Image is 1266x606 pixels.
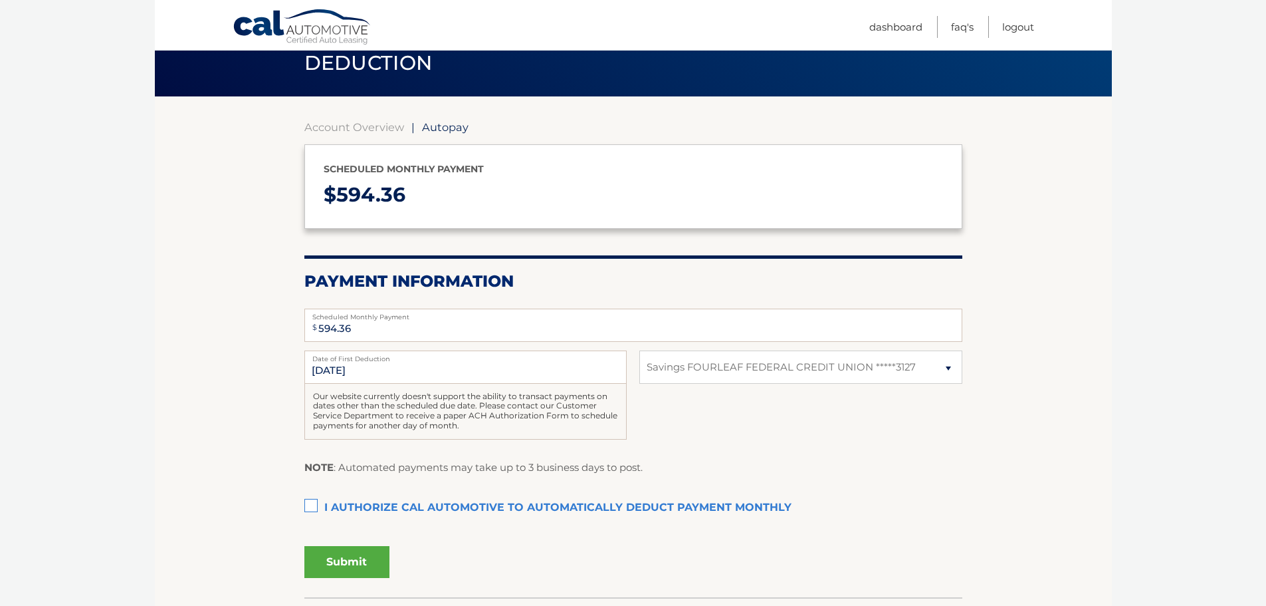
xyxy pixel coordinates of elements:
div: Our website currently doesn't support the ability to transact payments on dates other than the sc... [304,384,627,440]
span: 594.36 [336,182,405,207]
input: Payment Amount [304,309,962,342]
p: Scheduled monthly payment [324,161,943,178]
p: : Automated payments may take up to 3 business days to post. [304,459,643,476]
label: I authorize cal automotive to automatically deduct payment monthly [304,495,962,522]
span: $ [308,313,321,343]
strong: NOTE [304,461,334,474]
label: Date of First Deduction [304,351,627,361]
button: Submit [304,546,389,578]
a: Cal Automotive [233,9,372,47]
span: Enroll in automatic recurring monthly payment deduction [304,31,899,75]
span: Autopay [422,120,469,134]
label: Scheduled Monthly Payment [304,309,962,319]
span: | [411,120,415,134]
a: Logout [1002,16,1034,38]
p: $ [324,178,943,213]
input: Payment Date [304,351,627,384]
h2: Payment Information [304,271,962,291]
a: Dashboard [869,16,922,38]
a: Account Overview [304,120,404,134]
a: FAQ's [951,16,974,38]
